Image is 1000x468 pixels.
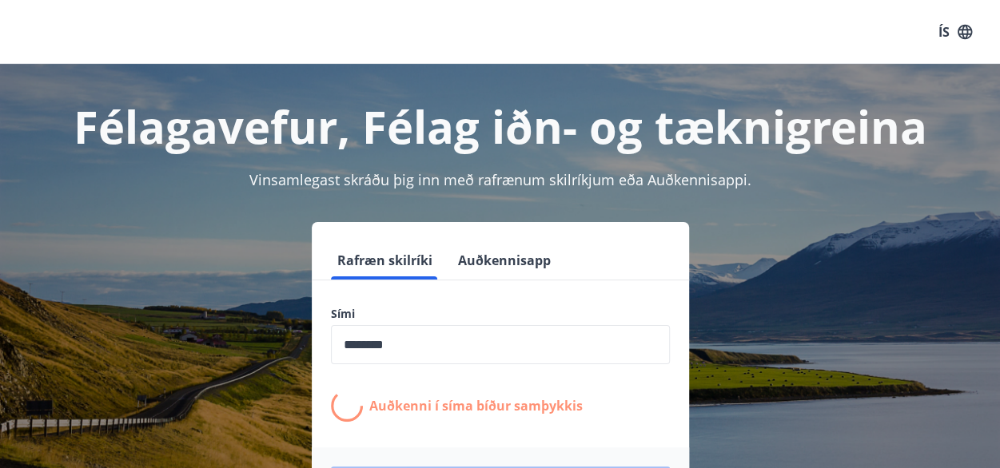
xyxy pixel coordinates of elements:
[930,18,981,46] button: ÍS
[452,241,557,280] button: Auðkennisapp
[369,397,583,414] p: Auðkenni í síma bíður samþykkis
[19,96,981,157] h1: Félagavefur, Félag iðn- og tæknigreina
[249,170,751,189] span: Vinsamlegast skráðu þig inn með rafrænum skilríkjum eða Auðkennisappi.
[331,306,670,322] label: Sími
[331,241,439,280] button: Rafræn skilríki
